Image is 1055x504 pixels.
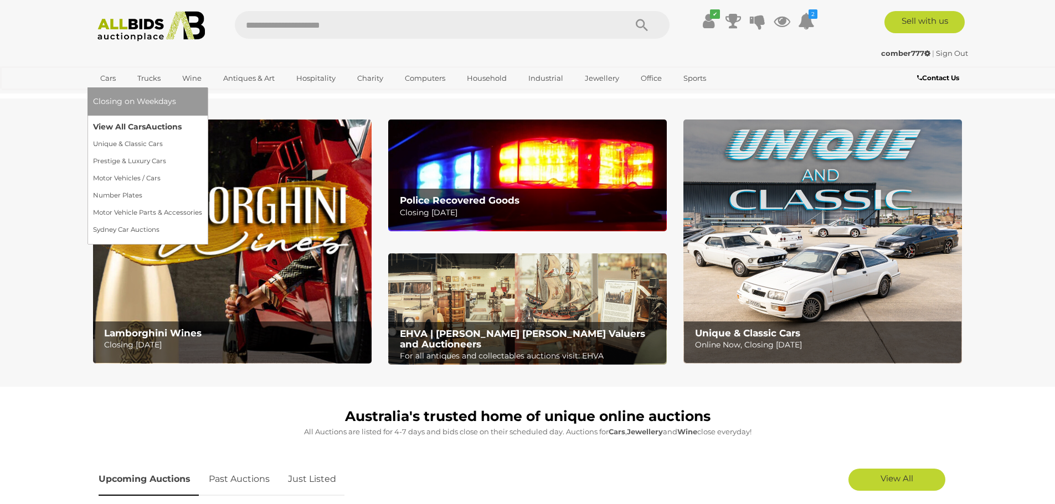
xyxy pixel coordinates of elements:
a: ✔ [701,11,717,31]
a: Upcoming Auctions [99,463,199,496]
b: Unique & Classic Cars [695,328,800,339]
a: Past Auctions [200,463,278,496]
a: Office [634,69,669,87]
p: Closing [DATE] [400,206,661,220]
i: ✔ [710,9,720,19]
a: Charity [350,69,390,87]
button: Search [614,11,670,39]
a: Trucks [130,69,168,87]
img: EHVA | Evans Hastings Valuers and Auctioneers [388,253,667,365]
a: Wine [175,69,209,87]
a: View All [848,469,945,491]
strong: Wine [677,427,697,436]
a: Lamborghini Wines Lamborghini Wines Closing [DATE] [93,119,372,363]
a: Cars [93,69,123,87]
a: Contact Us [917,72,962,84]
strong: Jewellery [627,427,663,436]
p: Closing [DATE] [104,338,365,352]
p: For all antiques and collectables auctions visit: EHVA [400,349,661,363]
a: 2 [798,11,815,31]
img: Police Recovered Goods [388,119,667,231]
a: Sports [676,69,713,87]
img: Unique & Classic Cars [683,119,962,363]
span: | [932,49,934,58]
a: Antiques & Art [216,69,282,87]
a: Unique & Classic Cars Unique & Classic Cars Online Now, Closing [DATE] [683,119,962,363]
a: Computers [398,69,452,87]
strong: comber777 [881,49,930,58]
a: Police Recovered Goods Police Recovered Goods Closing [DATE] [388,119,667,231]
i: 2 [809,9,817,19]
img: Allbids.com.au [91,11,212,41]
a: Sell with us [884,11,965,33]
h1: Australia's trusted home of unique online auctions [99,409,957,424]
img: Lamborghini Wines [93,119,372,363]
a: Sign Out [936,49,968,58]
p: Online Now, Closing [DATE] [695,338,956,352]
b: EHVA | [PERSON_NAME] [PERSON_NAME] Valuers and Auctioneers [400,328,645,350]
a: Jewellery [578,69,626,87]
a: comber777 [881,49,932,58]
a: EHVA | Evans Hastings Valuers and Auctioneers EHVA | [PERSON_NAME] [PERSON_NAME] Valuers and Auct... [388,253,667,365]
b: Police Recovered Goods [400,195,519,206]
a: Just Listed [280,463,344,496]
a: Household [460,69,514,87]
b: Lamborghini Wines [104,328,202,339]
p: All Auctions are listed for 4-7 days and bids close on their scheduled day. Auctions for , and cl... [99,425,957,438]
strong: Cars [609,427,625,436]
a: Hospitality [289,69,343,87]
a: Industrial [521,69,570,87]
b: Contact Us [917,74,959,82]
span: View All [881,473,913,484]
